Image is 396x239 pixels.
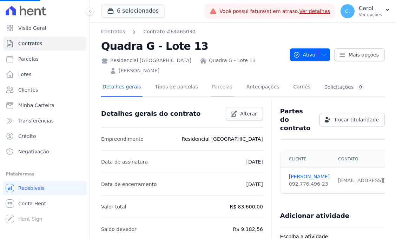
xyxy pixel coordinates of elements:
[3,36,87,51] a: Contratos
[101,135,144,143] p: Empreendimento
[18,25,46,32] span: Visão Geral
[101,78,143,97] a: Detalhes gerais
[119,67,159,74] a: [PERSON_NAME]
[230,203,263,211] p: R$ 83.600,00
[245,78,281,97] a: Antecipações
[209,57,256,64] a: Quadra G - Lote 13
[289,173,330,180] a: [PERSON_NAME]
[211,78,234,97] a: Parcelas
[349,51,379,58] span: Mais opções
[334,48,385,61] a: Mais opções
[18,55,39,62] span: Parcelas
[359,12,382,18] p: Ver opções
[18,86,38,93] span: Clientes
[289,180,330,188] div: 092.776.496-23
[3,129,87,143] a: Crédito
[3,67,87,81] a: Lotes
[246,158,263,166] p: [DATE]
[240,110,257,117] span: Alterar
[143,28,195,35] a: Contrato #64a65030
[101,38,284,54] h2: Quadra G - Lote 13
[3,98,87,112] a: Minha Carteira
[345,9,350,14] span: C.
[154,78,199,97] a: Tipos de parcelas
[101,180,157,188] p: Data de encerramento
[3,21,87,35] a: Visão Geral
[18,71,32,78] span: Lotes
[359,5,382,12] p: Carol .
[18,102,54,109] span: Minha Carteira
[226,107,263,120] a: Alterar
[3,52,87,66] a: Parcelas
[290,48,330,61] button: Ativo
[101,4,165,18] button: 6 selecionados
[356,84,365,91] div: 0
[324,84,365,91] div: Solicitações
[18,133,36,140] span: Crédito
[233,225,263,233] p: R$ 9.182,56
[280,151,334,167] th: Cliente
[6,170,84,178] div: Plataformas
[18,185,45,192] span: Recebíveis
[101,28,196,35] nav: Breadcrumb
[18,148,49,155] span: Negativação
[101,225,137,233] p: Saldo devedor
[101,109,200,118] h3: Detalhes gerais do contrato
[246,180,263,188] p: [DATE]
[299,8,330,14] a: Ver detalhes
[18,40,42,47] span: Contratos
[293,48,316,61] span: Ativo
[3,83,87,97] a: Clientes
[292,78,312,97] a: Carnês
[101,158,148,166] p: Data de assinatura
[323,78,366,97] a: Solicitações0
[219,8,330,15] span: Você possui fatura(s) em atraso.
[3,145,87,159] a: Negativação
[280,212,349,220] h3: Adicionar atividade
[18,117,54,124] span: Transferências
[101,28,284,35] nav: Breadcrumb
[182,135,263,143] p: Residencial [GEOGRAPHIC_DATA]
[101,28,125,35] a: Contratos
[335,1,396,21] button: C. Carol . Ver opções
[3,197,87,211] a: Conta Hent
[319,113,385,126] a: Trocar titularidade
[101,203,126,211] p: Valor total
[280,107,314,132] h3: Partes do contrato
[3,114,87,128] a: Transferências
[18,200,46,207] span: Conta Hent
[3,181,87,195] a: Recebíveis
[101,57,191,64] div: Residencial [GEOGRAPHIC_DATA]
[334,116,379,123] span: Trocar titularidade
